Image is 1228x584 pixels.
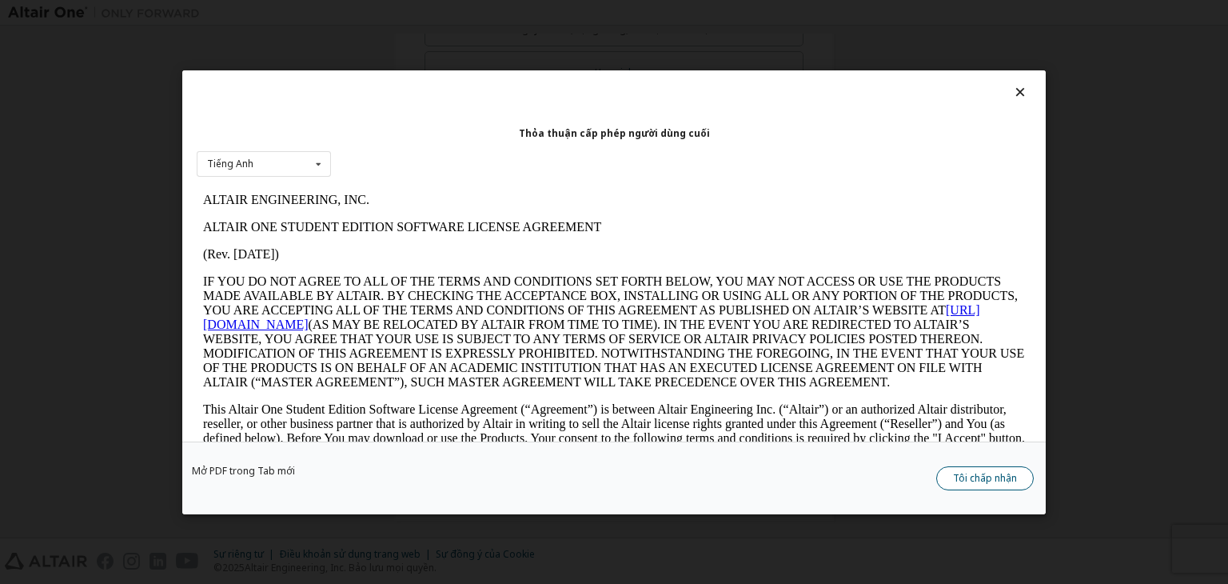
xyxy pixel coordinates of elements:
[6,216,828,274] p: This Altair One Student Edition Software License Agreement (“Agreement”) is between Altair Engine...
[6,117,783,145] a: [URL][DOMAIN_NAME]
[6,61,828,75] p: (Rev. [DATE])
[192,466,295,476] a: Mở PDF trong Tab mới
[6,6,828,21] p: ALTAIR ENGINEERING, INC.
[207,157,253,170] font: Tiếng Anh
[519,126,710,139] font: Thỏa thuận cấp phép người dùng cuối
[6,88,828,203] p: IF YOU DO NOT AGREE TO ALL OF THE TERMS AND CONDITIONS SET FORTH BELOW, YOU MAY NOT ACCESS OR USE...
[936,466,1034,490] button: Tôi chấp nhận
[192,464,295,478] font: Mở PDF trong Tab mới
[953,471,1017,485] font: Tôi chấp nhận
[6,34,828,48] p: ALTAIR ONE STUDENT EDITION SOFTWARE LICENSE AGREEMENT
